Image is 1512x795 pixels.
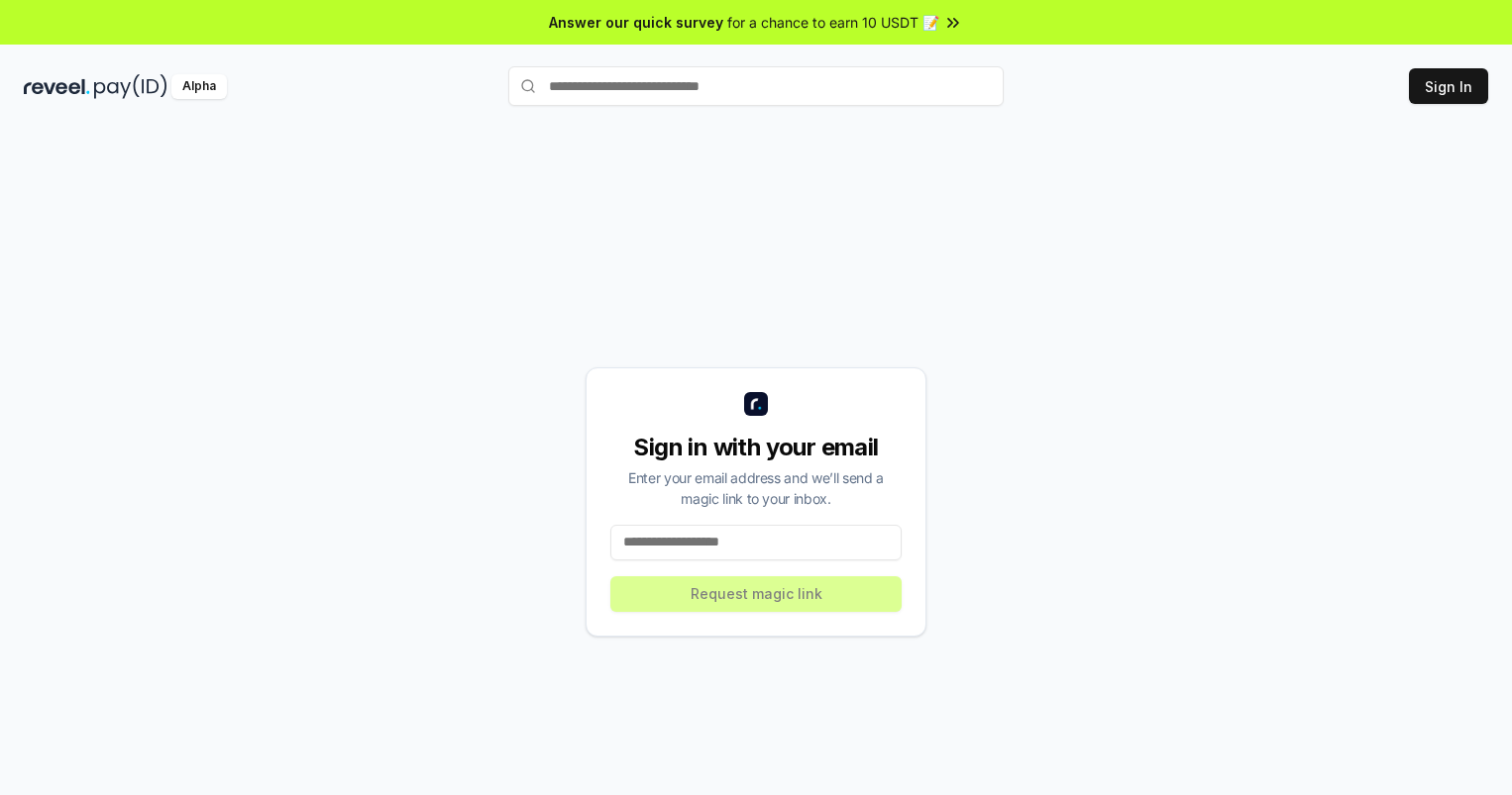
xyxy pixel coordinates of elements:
img: pay_id [94,74,167,99]
span: Answer our quick survey [549,12,723,33]
img: reveel_dark [24,74,90,99]
div: Enter your email address and we’ll send a magic link to your inbox. [610,467,902,509]
button: Sign In [1409,68,1488,104]
img: logo_small [744,392,768,416]
div: Alpha [171,74,227,99]
div: Sign in with your email [610,432,902,463]
span: for a chance to earn 10 USDT 📝 [727,12,939,33]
